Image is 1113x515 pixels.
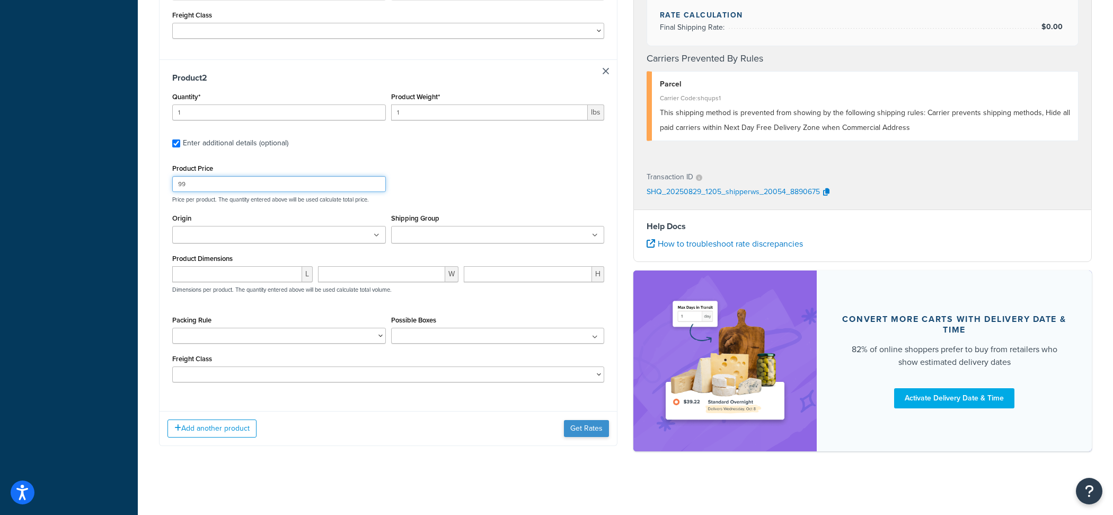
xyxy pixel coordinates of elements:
[660,107,1070,133] span: This shipping method is prevented from showing by the following shipping rules: Carrier prevents ...
[391,214,439,222] label: Shipping Group
[170,286,392,293] p: Dimensions per product. The quantity entered above will be used calculate total volume.
[172,164,213,172] label: Product Price
[391,104,588,120] input: 0.00
[172,255,233,263] label: Product Dimensions
[1041,21,1065,32] span: $0.00
[172,104,386,120] input: 0.0
[170,196,607,203] p: Price per product. The quantity entered above will be used calculate total price.
[660,10,1065,21] h4: Rate Calculation
[647,238,803,250] a: How to troubleshoot rate discrepancies
[391,316,436,324] label: Possible Boxes
[564,420,609,437] button: Get Rates
[172,139,180,147] input: Enter additional details (optional)
[842,343,1066,369] div: 82% of online shoppers prefer to buy from retailers who show estimated delivery dates
[1076,478,1102,504] button: Open Resource Center
[592,266,604,282] span: H
[647,220,1079,233] h4: Help Docs
[660,22,727,33] span: Final Shipping Rate:
[172,73,604,83] h3: Product 2
[172,214,191,222] label: Origin
[172,316,211,324] label: Packing Rule
[660,91,1070,106] div: Carrier Code: shqups1
[842,314,1066,335] div: Convert more carts with delivery date & time
[660,77,1070,92] div: Parcel
[172,11,212,19] label: Freight Class
[603,68,609,74] a: Remove Item
[172,93,200,101] label: Quantity*
[391,93,440,101] label: Product Weight*
[647,185,820,200] p: SHQ_20250829_1205_shipperws_20054_8890675
[647,170,693,185] p: Transaction ID
[445,266,458,282] span: W
[588,104,604,120] span: lbs
[647,51,1079,66] h4: Carriers Prevented By Rules
[659,286,791,435] img: feature-image-ddt-36eae7f7280da8017bfb280eaccd9c446f90b1fe08728e4019434db127062ab4.png
[302,266,313,282] span: L
[167,420,257,438] button: Add another product
[183,136,288,151] div: Enter additional details (optional)
[172,355,212,363] label: Freight Class
[894,388,1014,408] a: Activate Delivery Date & Time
